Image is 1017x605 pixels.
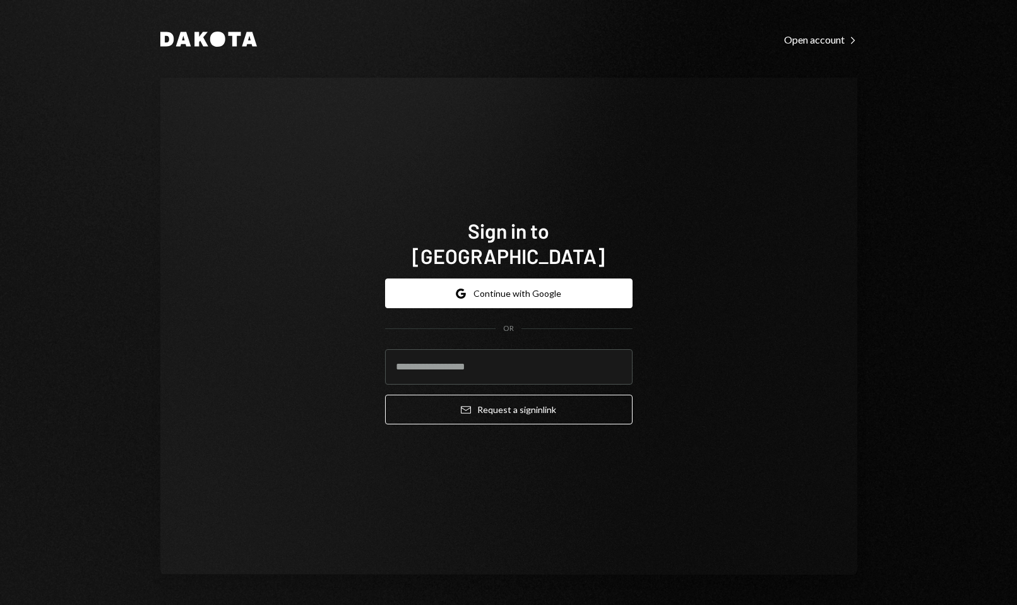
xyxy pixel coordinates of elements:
[385,279,633,308] button: Continue with Google
[385,218,633,268] h1: Sign in to [GEOGRAPHIC_DATA]
[385,395,633,424] button: Request a signinlink
[784,33,857,46] div: Open account
[784,32,857,46] a: Open account
[503,323,514,334] div: OR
